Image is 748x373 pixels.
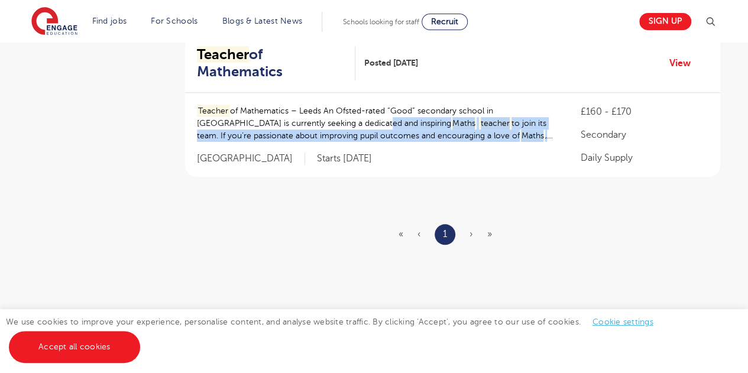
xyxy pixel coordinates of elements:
[222,17,303,25] a: Blogs & Latest News
[479,117,511,129] mark: teacher
[151,17,197,25] a: For Schools
[197,105,557,142] p: of Mathematics – Leeds An Ofsted-rated “Good” secondary school in [GEOGRAPHIC_DATA] is currently ...
[469,229,473,239] span: ›
[431,17,458,26] span: Recruit
[197,46,249,63] mark: Teacher
[580,151,708,165] p: Daily Supply
[9,331,140,363] a: Accept all cookies
[197,46,347,80] h2: of Mathematics
[6,317,665,351] span: We use cookies to improve your experience, personalise content, and analyse website traffic. By c...
[669,56,700,71] a: View
[197,105,231,117] mark: Teacher
[451,117,477,129] mark: Maths
[92,17,127,25] a: Find jobs
[417,229,420,239] span: ‹
[639,13,691,30] a: Sign up
[592,317,653,326] a: Cookie settings
[317,153,372,165] p: Starts [DATE]
[443,226,447,242] a: 1
[520,129,546,142] mark: Maths
[580,128,708,142] p: Secondary
[487,229,492,239] span: »
[343,18,419,26] span: Schools looking for staff
[399,229,403,239] span: «
[364,57,418,69] span: Posted [DATE]
[580,105,708,119] p: £160 - £170
[31,7,77,37] img: Engage Education
[197,153,305,165] span: [GEOGRAPHIC_DATA]
[422,14,468,30] a: Recruit
[197,46,356,80] a: Teacherof Mathematics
